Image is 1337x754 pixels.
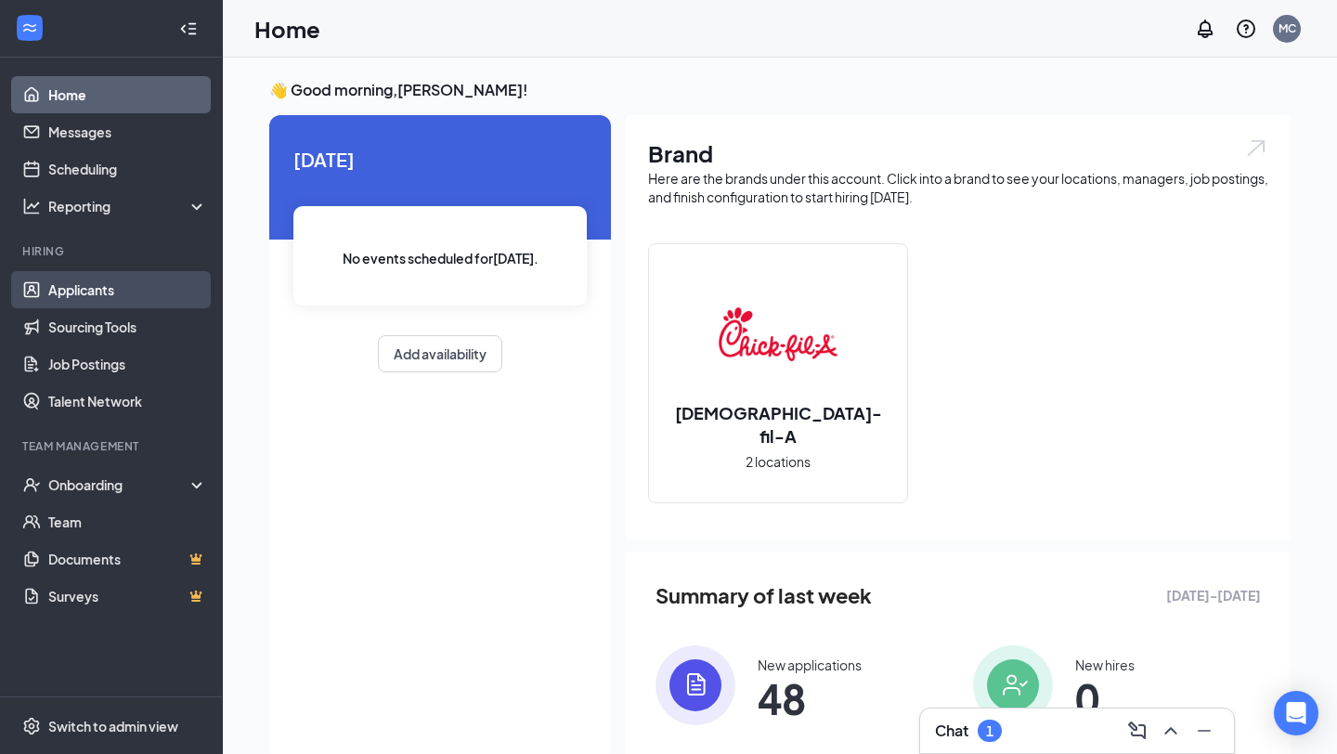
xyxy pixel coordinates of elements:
img: icon [656,645,735,725]
svg: Notifications [1194,18,1216,40]
a: Home [48,76,207,113]
div: MC [1279,20,1296,36]
div: Switch to admin view [48,717,178,735]
div: Here are the brands under this account. Click into a brand to see your locations, managers, job p... [648,169,1268,206]
button: Add availability [378,335,502,372]
a: Team [48,503,207,540]
span: [DATE] [293,145,587,174]
a: Scheduling [48,150,207,188]
button: Minimize [1189,716,1219,746]
h2: [DEMOGRAPHIC_DATA]-fil-A [649,401,907,448]
span: Summary of last week [656,579,872,612]
div: Onboarding [48,475,191,494]
svg: WorkstreamLogo [20,19,39,37]
h1: Home [254,13,320,45]
a: Talent Network [48,383,207,420]
div: Reporting [48,197,208,215]
div: 1 [986,723,993,739]
div: New hires [1075,656,1135,674]
span: 2 locations [746,451,811,472]
h1: Brand [648,137,1268,169]
button: ChevronUp [1156,716,1186,746]
a: SurveysCrown [48,578,207,615]
a: DocumentsCrown [48,540,207,578]
a: Messages [48,113,207,150]
svg: Analysis [22,197,41,215]
button: ComposeMessage [1123,716,1152,746]
svg: Minimize [1193,720,1215,742]
div: Open Intercom Messenger [1274,691,1318,735]
span: 48 [758,682,862,715]
svg: QuestionInfo [1235,18,1257,40]
img: open.6027fd2a22e1237b5b06.svg [1244,137,1268,159]
h3: 👋 Good morning, [PERSON_NAME] ! [269,80,1291,100]
svg: Settings [22,717,41,735]
h3: Chat [935,721,968,741]
svg: UserCheck [22,475,41,494]
div: Team Management [22,438,203,454]
a: Sourcing Tools [48,308,207,345]
div: New applications [758,656,862,674]
span: [DATE] - [DATE] [1166,585,1261,605]
a: Applicants [48,271,207,308]
img: Chick-fil-A [719,275,837,394]
svg: ComposeMessage [1126,720,1149,742]
svg: ChevronUp [1160,720,1182,742]
svg: Collapse [179,19,198,38]
a: Job Postings [48,345,207,383]
div: Hiring [22,243,203,259]
img: icon [973,645,1053,725]
span: No events scheduled for [DATE] . [343,248,539,268]
span: 0 [1075,682,1135,715]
